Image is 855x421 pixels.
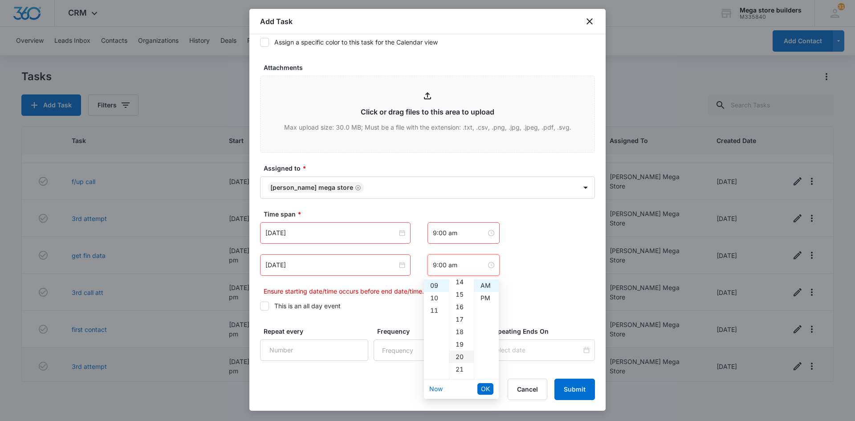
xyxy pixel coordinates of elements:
button: close [584,16,595,27]
button: Submit [554,379,595,400]
label: Repeat every [264,327,372,336]
label: Time span [264,209,598,219]
div: 18 [449,326,474,338]
h1: Add Task [260,16,293,27]
div: 17 [449,313,474,326]
div: 22 [449,376,474,388]
label: Frequency [377,327,485,336]
div: PM [474,292,499,304]
a: Now [429,385,443,392]
div: AM [474,279,499,292]
div: [PERSON_NAME] Mega Store [270,184,353,191]
button: OK [477,383,493,395]
input: 9:00 am [433,228,486,238]
div: 20 [449,351,474,363]
div: 16 [449,301,474,313]
label: Assigned to [264,163,598,173]
label: Repeating Ends On [490,327,598,336]
input: Number [260,339,368,361]
input: Select date [492,345,582,355]
button: Cancel [508,379,547,400]
div: 19 [449,338,474,351]
div: 21 [449,363,474,376]
div: 14 [449,276,474,288]
div: 09 [424,279,449,292]
p: Ensure starting date/time occurs before end date/time. [264,286,595,296]
div: Remove John Mega Store [353,184,361,191]
input: Oct 6, 2025 [265,228,397,238]
input: 9:00 am [433,260,486,270]
label: Attachments [264,63,598,72]
div: 10 [424,292,449,304]
input: Oct 6, 2025 [265,260,397,270]
div: 15 [449,288,474,301]
div: This is an all day event [274,301,341,311]
div: 11 [424,304,449,317]
label: Assign a specific color to this task for the Calendar view [260,37,595,47]
span: OK [481,384,490,394]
